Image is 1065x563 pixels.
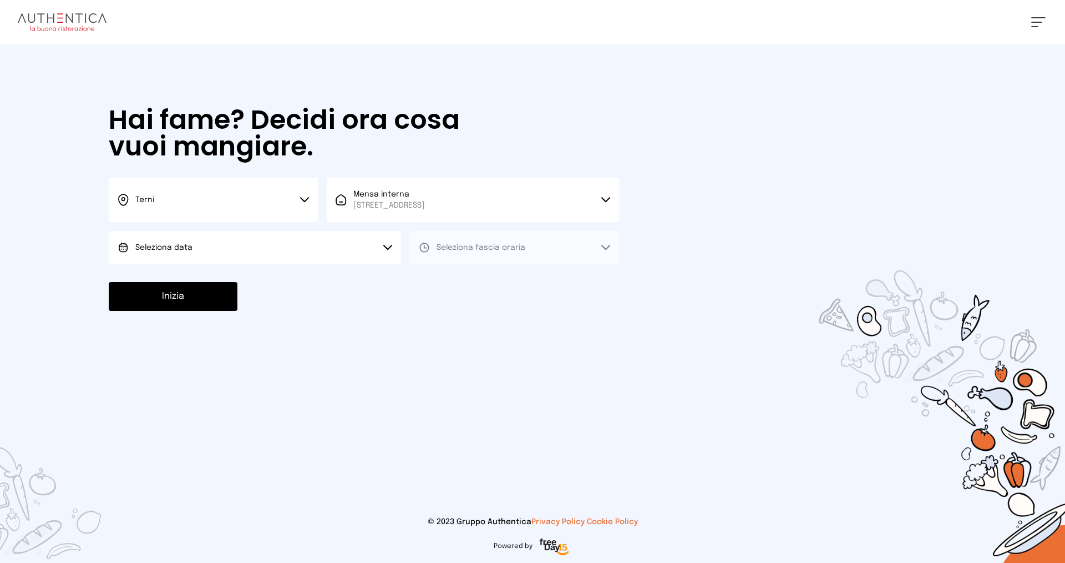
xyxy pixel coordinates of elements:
[587,518,638,526] a: Cookie Policy
[18,516,1047,527] p: © 2023 Gruppo Authentica
[109,107,491,160] h1: Hai fame? Decidi ora cosa vuoi mangiare.
[353,189,425,211] span: Mensa interna
[531,518,585,526] a: Privacy Policy
[410,231,619,264] button: Seleziona fascia oraria
[353,200,425,211] span: [STREET_ADDRESS]
[135,196,154,204] span: Terni
[754,207,1065,563] img: sticker-selezione-mensa.70a28f7.png
[109,231,401,264] button: Seleziona data
[327,178,619,222] button: Mensa interna[STREET_ADDRESS]
[437,244,525,252] span: Seleziona fascia oraria
[135,244,192,252] span: Seleziona data
[537,536,572,559] img: logo-freeday.3e08031.png
[109,282,237,311] button: Inizia
[494,542,532,551] span: Powered by
[109,178,318,222] button: Terni
[18,13,106,31] img: logo.8f33a47.png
